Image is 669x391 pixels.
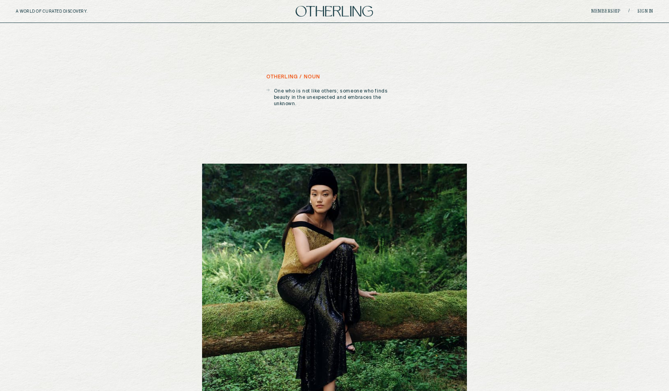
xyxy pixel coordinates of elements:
[591,9,620,14] a: Membership
[16,9,122,14] h5: A WORLD OF CURATED DISCOVERY.
[296,6,373,17] img: logo
[637,9,653,14] a: Sign in
[274,88,403,107] p: One who is not like others; someone who finds beauty in the unexpected and embraces the unknown.
[628,8,630,14] span: /
[266,74,320,80] h5: otherling / noun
